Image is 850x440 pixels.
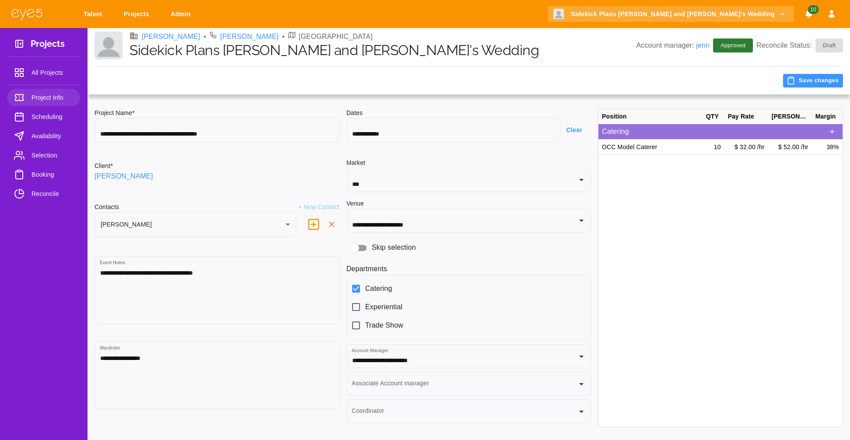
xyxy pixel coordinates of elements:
a: Projects [118,6,158,22]
div: 38% [812,140,843,155]
div: QTY [703,109,724,124]
h6: Dates [346,108,591,118]
a: Booking [7,166,80,183]
a: [PERSON_NAME] [220,31,279,42]
p: Catering [602,126,825,137]
button: delete [324,217,339,232]
span: Booking [31,169,73,180]
div: Pay Rate [724,109,768,124]
button: Open [575,174,588,186]
a: [PERSON_NAME] [142,31,200,42]
a: Project Info [7,89,80,106]
li: • [282,31,285,42]
h6: Client* [94,161,113,171]
span: Catering [365,283,392,294]
span: Reconcile [31,189,73,199]
label: Wardrobe [100,345,120,351]
span: Project Info [31,92,73,103]
span: Draft [818,41,841,50]
div: Margin [812,109,843,124]
a: All Projects [7,64,80,81]
a: jenn [696,42,710,49]
h6: Project Name* [94,108,339,118]
button: Open [575,214,588,227]
img: Client logo [553,9,564,19]
span: Scheduling [31,112,73,122]
div: Skip selection [346,240,591,256]
div: $ 32.00 /hr [724,140,768,155]
a: Scheduling [7,108,80,126]
a: Reconcile [7,185,80,203]
span: 10 [808,5,819,14]
button: Open [575,405,588,418]
button: Add Position [825,125,839,139]
div: $ 52.00 /hr [768,140,812,155]
button: Clear [560,122,591,138]
div: [PERSON_NAME] [94,212,296,237]
p: + New Contact [298,203,339,212]
div: 10 [703,140,724,155]
button: Open [575,378,588,390]
a: [PERSON_NAME] [94,171,153,182]
a: Talent [78,6,111,22]
h3: Projects [31,38,65,52]
h6: Contacts [94,203,119,212]
button: Sidekick Plans [PERSON_NAME] and [PERSON_NAME]'s Wedding [548,6,794,22]
div: [PERSON_NAME] [768,109,812,124]
button: Save changes [783,74,843,87]
button: delete [304,214,324,234]
div: outlined button group [825,125,839,139]
p: Account manager: [636,40,710,51]
span: All Projects [31,67,73,78]
span: Availability [31,131,73,141]
li: • [204,31,206,42]
a: Selection [7,147,80,164]
div: OCC Model Caterer [598,140,703,155]
h6: Venue [346,199,364,209]
img: Client logo [94,31,122,59]
img: eye5 [10,8,43,21]
span: Approved [715,41,751,50]
button: Notifications [801,6,817,22]
button: Open [575,350,588,363]
span: Selection [31,150,73,161]
a: Availability [7,127,80,145]
p: [GEOGRAPHIC_DATA] [299,31,373,42]
h6: Departments [346,263,591,274]
span: Trade Show [365,320,403,331]
h6: Market [346,158,591,168]
a: Admin [165,6,199,22]
span: Experiential [365,302,402,312]
label: Account Manager [352,347,388,354]
label: Event Notes [100,259,125,266]
div: Position [598,109,703,124]
p: Reconcile Status: [756,38,843,52]
h1: Sidekick Plans [PERSON_NAME] and [PERSON_NAME]'s Wedding [129,42,636,59]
